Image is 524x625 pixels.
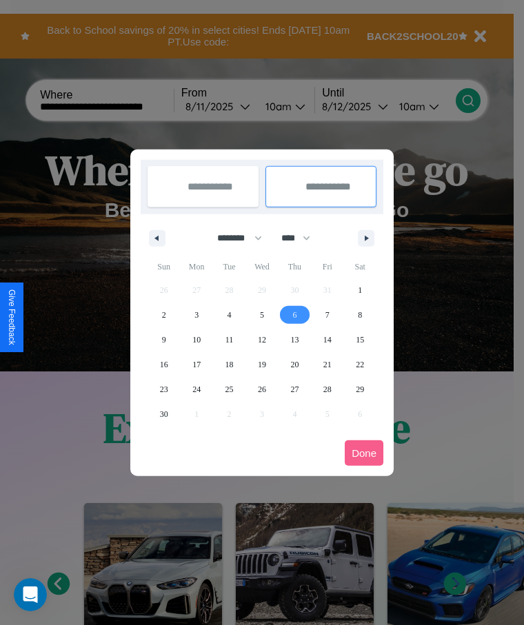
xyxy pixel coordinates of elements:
[290,327,299,352] span: 13
[323,377,332,402] span: 28
[7,289,17,345] div: Give Feedback
[292,303,296,327] span: 6
[279,377,311,402] button: 27
[225,352,234,377] span: 18
[245,303,278,327] button: 5
[356,327,364,352] span: 15
[260,303,264,327] span: 5
[148,303,180,327] button: 2
[258,352,266,377] span: 19
[344,352,376,377] button: 22
[358,303,362,327] span: 8
[344,303,376,327] button: 8
[180,352,212,377] button: 17
[213,352,245,377] button: 18
[162,303,166,327] span: 2
[225,377,234,402] span: 25
[148,402,180,427] button: 30
[311,327,343,352] button: 14
[358,278,362,303] span: 1
[14,578,47,611] iframe: Intercom live chat
[213,303,245,327] button: 4
[344,377,376,402] button: 29
[160,352,168,377] span: 16
[279,327,311,352] button: 13
[213,327,245,352] button: 11
[344,278,376,303] button: 1
[180,327,212,352] button: 10
[344,256,376,278] span: Sat
[323,327,332,352] span: 14
[213,256,245,278] span: Tue
[344,327,376,352] button: 15
[148,327,180,352] button: 9
[148,352,180,377] button: 16
[160,402,168,427] span: 30
[290,377,299,402] span: 27
[356,377,364,402] span: 29
[180,377,212,402] button: 24
[192,352,201,377] span: 17
[311,352,343,377] button: 21
[245,327,278,352] button: 12
[245,377,278,402] button: 26
[245,256,278,278] span: Wed
[311,256,343,278] span: Fri
[325,303,330,327] span: 7
[290,352,299,377] span: 20
[148,256,180,278] span: Sun
[194,303,199,327] span: 3
[345,440,383,466] button: Done
[225,327,234,352] span: 11
[192,327,201,352] span: 10
[180,256,212,278] span: Mon
[148,377,180,402] button: 23
[160,377,168,402] span: 23
[228,303,232,327] span: 4
[311,377,343,402] button: 28
[323,352,332,377] span: 21
[245,352,278,377] button: 19
[279,352,311,377] button: 20
[162,327,166,352] span: 9
[192,377,201,402] span: 24
[258,377,266,402] span: 26
[258,327,266,352] span: 12
[279,303,311,327] button: 6
[311,303,343,327] button: 7
[180,303,212,327] button: 3
[213,377,245,402] button: 25
[356,352,364,377] span: 22
[279,256,311,278] span: Thu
